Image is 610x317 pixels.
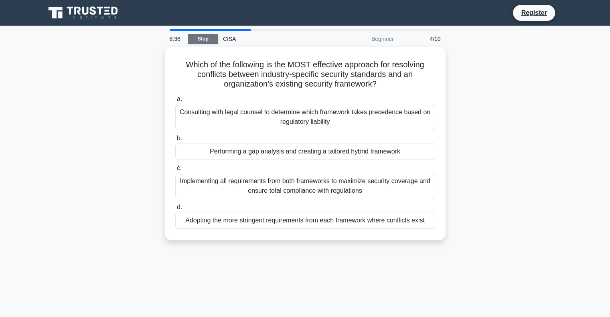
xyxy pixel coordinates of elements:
div: Beginner [328,31,399,47]
div: 8:36 [165,31,188,47]
span: c. [177,164,182,171]
div: Implementing all requirements from both frameworks to maximize security coverage and ensure total... [175,173,435,199]
h5: Which of the following is the MOST effective approach for resolving conflicts between industry-sp... [174,60,436,89]
div: Consulting with legal counsel to determine which framework takes precedence based on regulatory l... [175,104,435,130]
a: Stop [188,34,218,44]
div: Adopting the more stringent requirements from each framework where conflicts exist [175,212,435,229]
div: CISA [218,31,328,47]
span: d. [177,204,182,210]
div: 4/10 [399,31,446,47]
a: Register [516,8,551,18]
span: b. [177,135,182,141]
span: a. [177,95,182,102]
div: Performing a gap analysis and creating a tailored hybrid framework [175,143,435,160]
